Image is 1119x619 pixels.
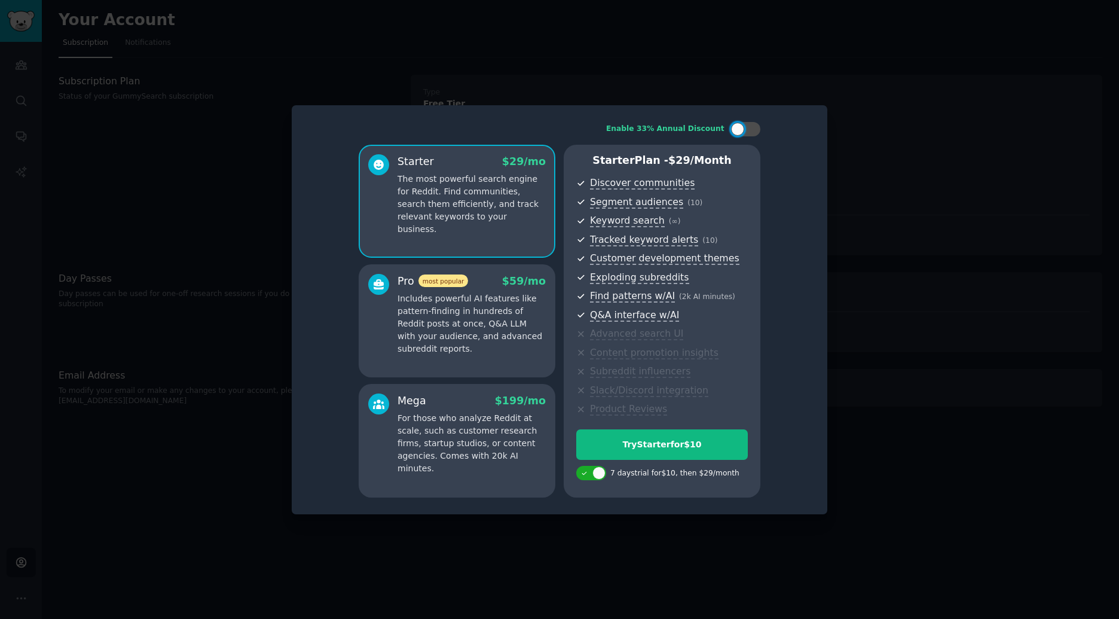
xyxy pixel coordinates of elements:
p: Starter Plan - [576,153,748,168]
div: Enable 33% Annual Discount [606,124,724,135]
span: $ 199 /mo [495,395,546,407]
span: Customer development themes [590,252,739,265]
span: Product Reviews [590,403,667,416]
span: ( 10 ) [702,236,717,245]
span: most popular [418,275,469,287]
div: Pro [398,274,468,289]
span: $ 59 /mo [502,275,546,287]
button: TryStarterfor$10 [576,429,748,460]
div: Try Starter for $10 [577,438,747,451]
div: 7 days trial for $10 , then $ 29 /month [610,468,739,479]
p: For those who analyze Reddit at scale, such as customer research firms, startup studios, or conte... [398,412,546,475]
p: The most powerful search engine for Reddit. Find communities, search them efficiently, and track ... [398,173,546,236]
span: Segment audiences [590,196,683,209]
div: Mega [398,394,426,408]
span: Find patterns w/AI [590,290,675,303]
span: Subreddit influencers [590,365,690,378]
span: ( 2k AI minutes ) [679,292,735,301]
span: ( 10 ) [687,199,702,207]
span: Advanced search UI [590,328,683,340]
div: Starter [398,154,434,169]
span: $ 29 /month [668,154,732,166]
span: Content promotion insights [590,347,719,359]
span: ( ∞ ) [669,217,681,225]
span: Exploding subreddits [590,272,689,284]
span: Q&A interface w/AI [590,309,679,322]
span: Tracked keyword alerts [590,234,698,246]
span: Slack/Discord integration [590,385,708,397]
p: Includes powerful AI features like pattern-finding in hundreds of Reddit posts at once, Q&A LLM w... [398,292,546,355]
span: $ 29 /mo [502,155,546,167]
span: Discover communities [590,177,695,190]
span: Keyword search [590,215,665,227]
